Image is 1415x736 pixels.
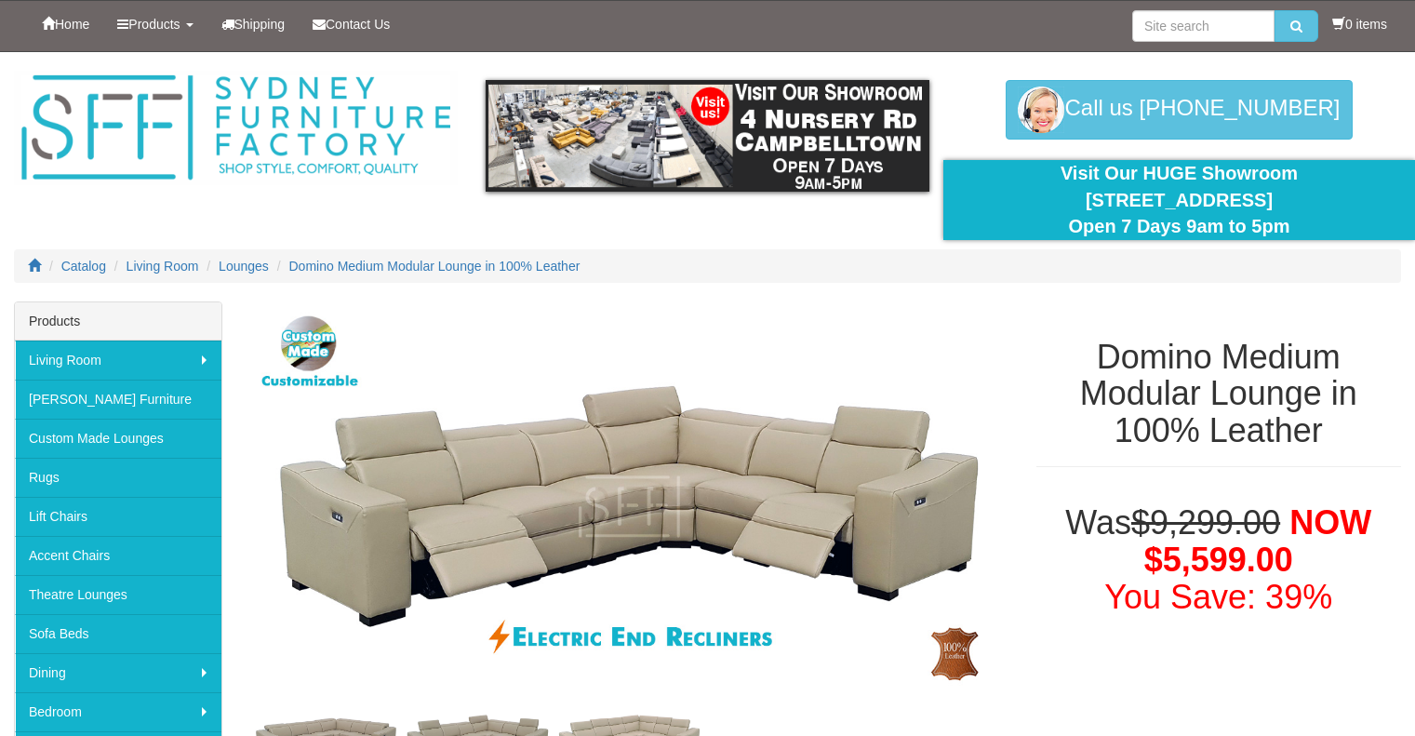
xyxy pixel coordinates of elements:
[486,80,929,192] img: showroom.gif
[1132,10,1275,42] input: Site search
[957,160,1401,240] div: Visit Our HUGE Showroom [STREET_ADDRESS] Open 7 Days 9am to 5pm
[15,536,221,575] a: Accent Chairs
[15,458,221,497] a: Rugs
[128,17,180,32] span: Products
[326,17,390,32] span: Contact Us
[15,419,221,458] a: Custom Made Lounges
[219,259,269,274] a: Lounges
[1036,339,1402,449] h1: Domino Medium Modular Lounge in 100% Leather
[234,17,286,32] span: Shipping
[14,71,458,185] img: Sydney Furniture Factory
[15,692,221,731] a: Bedroom
[1036,504,1402,615] h1: Was
[207,1,300,47] a: Shipping
[127,259,199,274] a: Living Room
[15,302,221,341] div: Products
[15,614,221,653] a: Sofa Beds
[1131,503,1280,542] del: $9,299.00
[103,1,207,47] a: Products
[15,380,221,419] a: [PERSON_NAME] Furniture
[15,653,221,692] a: Dining
[299,1,404,47] a: Contact Us
[61,259,106,274] a: Catalog
[1332,15,1387,33] li: 0 items
[55,17,89,32] span: Home
[15,341,221,380] a: Living Room
[289,259,581,274] a: Domino Medium Modular Lounge in 100% Leather
[15,575,221,614] a: Theatre Lounges
[1144,503,1371,579] span: NOW $5,599.00
[28,1,103,47] a: Home
[1104,578,1332,616] font: You Save: 39%
[15,497,221,536] a: Lift Chairs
